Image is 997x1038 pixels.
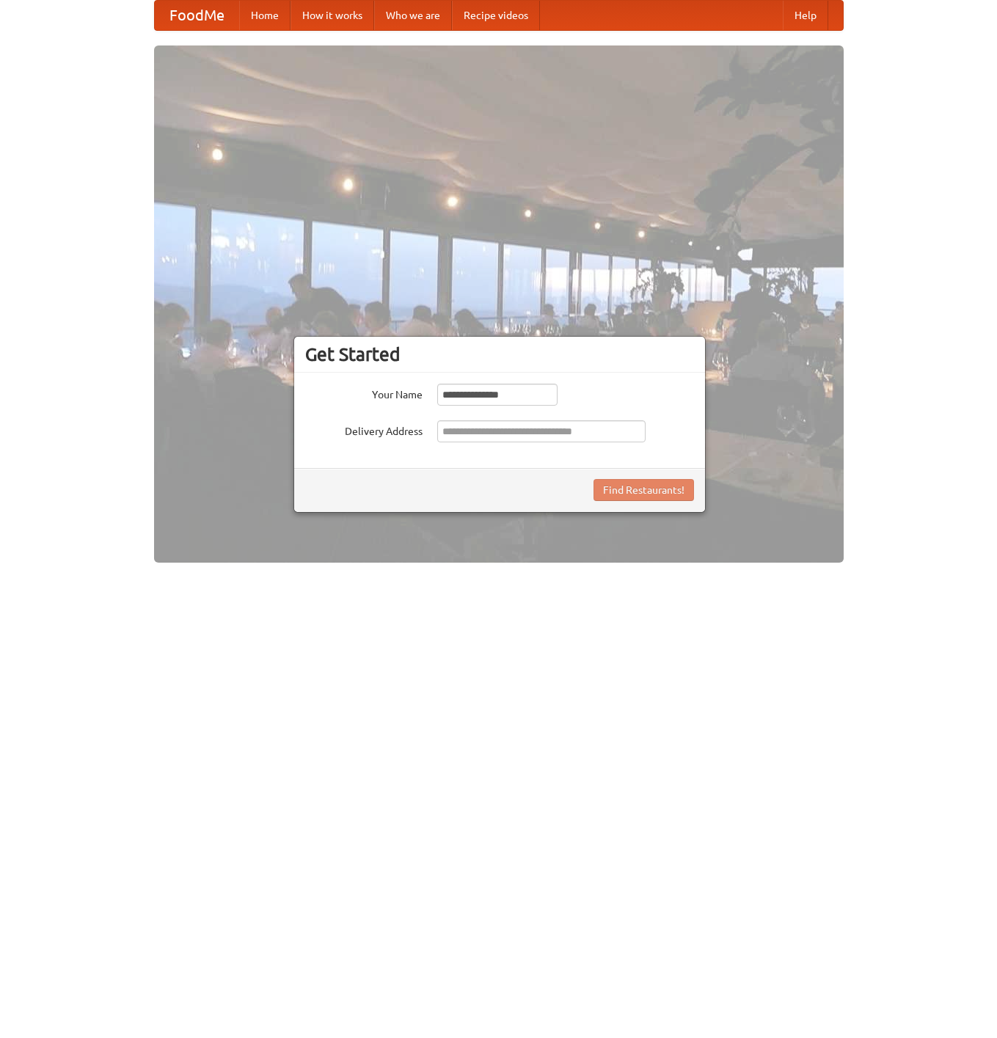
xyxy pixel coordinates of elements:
[783,1,828,30] a: Help
[374,1,452,30] a: Who we are
[291,1,374,30] a: How it works
[305,343,694,365] h3: Get Started
[239,1,291,30] a: Home
[594,479,694,501] button: Find Restaurants!
[305,384,423,402] label: Your Name
[305,420,423,439] label: Delivery Address
[155,1,239,30] a: FoodMe
[452,1,540,30] a: Recipe videos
